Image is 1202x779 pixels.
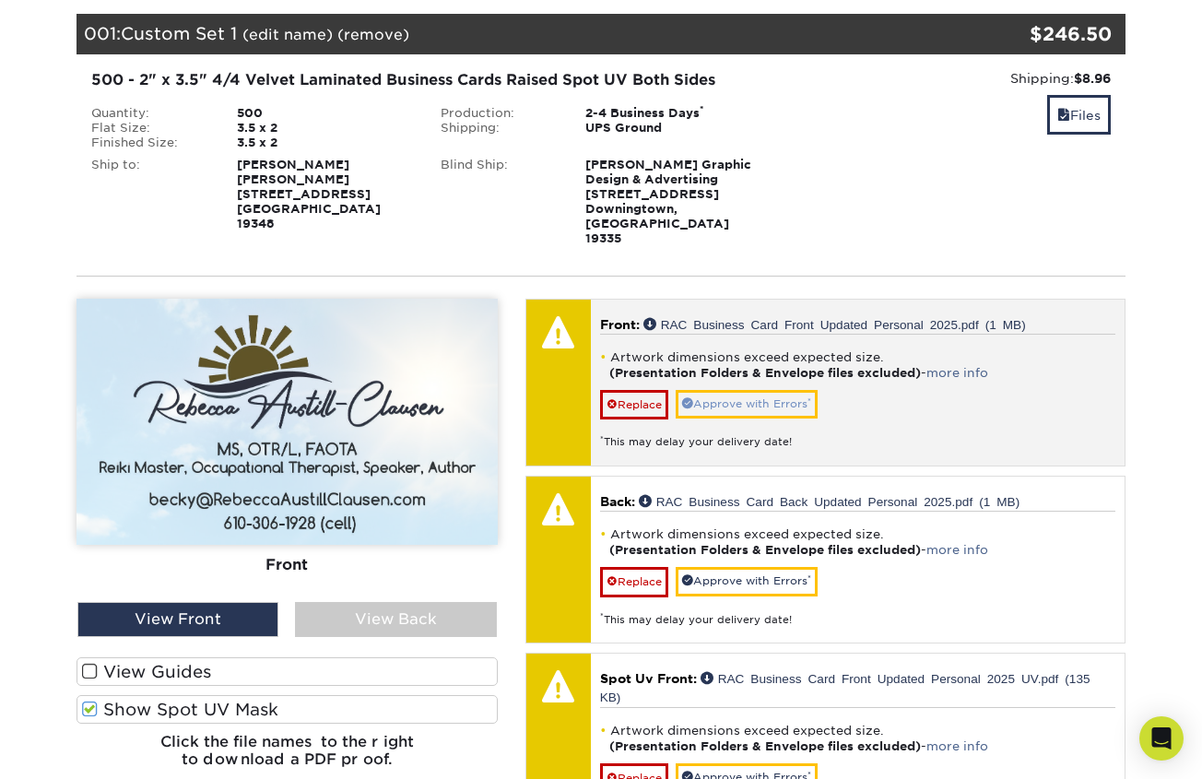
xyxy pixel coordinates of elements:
span: Back: [600,494,635,509]
a: more info [926,543,988,557]
strong: [PERSON_NAME] Graphic Design & Advertising [STREET_ADDRESS] Downingtown, [GEOGRAPHIC_DATA] 19335 [585,158,751,245]
div: This may delay your delivery date! [600,597,1115,628]
div: Production: [427,106,572,121]
li: Artwork dimensions exceed expected size. - [600,526,1115,558]
a: more info [926,739,988,753]
div: View Back [295,602,496,637]
span: Spot Uv Front: [600,671,697,686]
div: 3.5 x 2 [223,136,427,150]
strong: (Presentation Folders & Envelope files excluded) [609,366,921,380]
div: Shipping: [789,69,1111,88]
div: Blind Ship: [427,158,572,246]
div: This may delay your delivery date! [600,419,1115,450]
div: $246.50 [950,20,1112,48]
div: 500 - 2" x 3.5" 4/4 Velvet Laminated Business Cards Raised Spot UV Both Sides [91,69,761,91]
a: (remove) [337,26,409,43]
div: View Front [77,602,278,637]
li: Artwork dimensions exceed expected size. - [600,723,1115,754]
a: Approve with Errors* [676,567,818,596]
div: Flat Size: [77,121,223,136]
a: Replace [600,390,668,419]
div: Shipping: [427,121,572,136]
strong: $8.96 [1074,71,1111,86]
div: UPS Ground [572,121,775,136]
div: 500 [223,106,427,121]
div: Finished Size: [77,136,223,150]
div: Ship to: [77,158,223,231]
a: (edit name) [242,26,333,43]
a: RAC Business Card Front Updated Personal 2025 UV.pdf (135 KB) [600,671,1090,702]
span: files [1057,108,1070,123]
span: Front: [600,317,640,332]
strong: [PERSON_NAME] [PERSON_NAME] [STREET_ADDRESS] [GEOGRAPHIC_DATA] 19348 [237,158,381,230]
a: Replace [600,567,668,596]
strong: (Presentation Folders & Envelope files excluded) [609,739,921,753]
div: 001: [77,14,950,54]
div: 3.5 x 2 [223,121,427,136]
div: Open Intercom Messenger [1139,716,1184,761]
a: more info [926,366,988,380]
span: Custom Set 1 [121,23,237,43]
strong: (Presentation Folders & Envelope files excluded) [609,543,921,557]
label: View Guides [77,657,498,686]
a: Approve with Errors* [676,390,818,419]
div: Quantity: [77,106,223,121]
div: 2-4 Business Days [572,106,775,121]
div: Front [77,545,498,585]
a: RAC Business Card Back Updated Personal 2025.pdf (1 MB) [639,494,1020,507]
a: Files [1047,95,1111,135]
a: RAC Business Card Front Updated Personal 2025.pdf (1 MB) [643,317,1026,330]
li: Artwork dimensions exceed expected size. - [600,349,1115,381]
label: Show Spot UV Mask [77,695,498,724]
